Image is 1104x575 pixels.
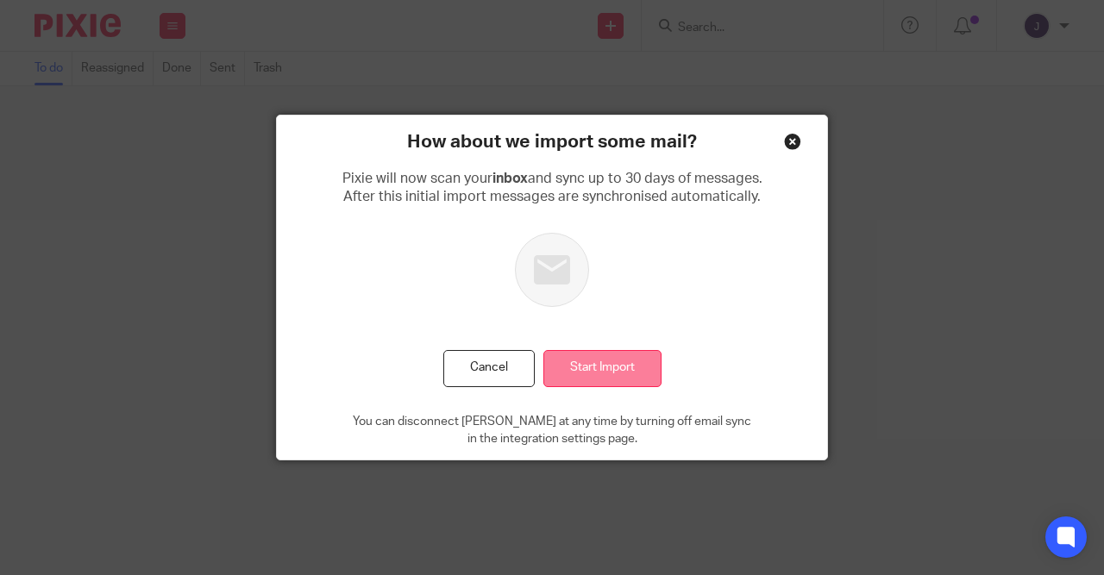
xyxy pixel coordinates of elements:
[353,413,751,448] p: You can disconnect [PERSON_NAME] at any time by turning off email sync in the integration setting...
[492,172,528,185] b: inbox
[443,350,535,387] button: Cancel
[543,350,662,387] input: Start Import
[407,128,697,157] h2: How about we import some mail?
[784,133,801,150] div: Close this dialog window
[342,170,762,207] p: Pixie will now scan your and sync up to 30 days of messages. After this initial import messages a...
